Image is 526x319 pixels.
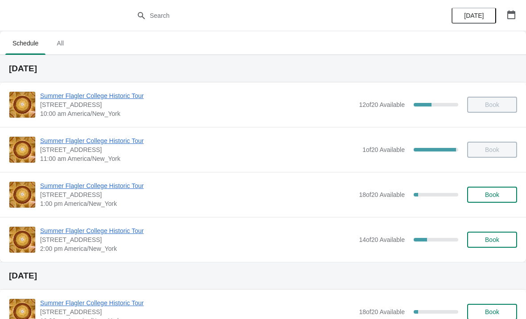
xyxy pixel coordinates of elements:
h2: [DATE] [9,271,517,280]
span: [STREET_ADDRESS] [40,307,354,316]
span: Book [485,236,499,243]
button: [DATE] [452,8,496,24]
span: 14 of 20 Available [359,236,405,243]
input: Search [149,8,394,24]
span: 18 of 20 Available [359,191,405,198]
span: 2:00 pm America/New_York [40,244,354,253]
span: 1:00 pm America/New_York [40,199,354,208]
h2: [DATE] [9,64,517,73]
span: Schedule [5,35,45,51]
span: 11:00 am America/New_York [40,154,358,163]
img: Summer Flagler College Historic Tour | 74 King Street, St. Augustine, FL, USA | 1:00 pm America/N... [9,182,35,208]
span: 12 of 20 Available [359,101,405,108]
span: [STREET_ADDRESS] [40,235,354,244]
span: 1 of 20 Available [362,146,405,153]
span: Summer Flagler College Historic Tour [40,226,354,235]
img: Summer Flagler College Historic Tour | 74 King Street, St. Augustine, FL, USA | 2:00 pm America/N... [9,227,35,253]
span: [STREET_ADDRESS] [40,100,354,109]
img: Summer Flagler College Historic Tour | 74 King Street, St. Augustine, FL, USA | 10:00 am America/... [9,92,35,118]
span: All [49,35,71,51]
span: 18 of 20 Available [359,308,405,315]
button: Book [467,232,517,248]
span: [STREET_ADDRESS] [40,145,358,154]
span: Book [485,191,499,198]
img: Summer Flagler College Historic Tour | 74 King Street, St. Augustine, FL, USA | 11:00 am America/... [9,137,35,163]
span: [STREET_ADDRESS] [40,190,354,199]
button: Book [467,187,517,203]
span: Summer Flagler College Historic Tour [40,136,358,145]
span: Summer Flagler College Historic Tour [40,299,354,307]
span: Summer Flagler College Historic Tour [40,91,354,100]
span: 10:00 am America/New_York [40,109,354,118]
span: Book [485,308,499,315]
span: [DATE] [464,12,484,19]
span: Summer Flagler College Historic Tour [40,181,354,190]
